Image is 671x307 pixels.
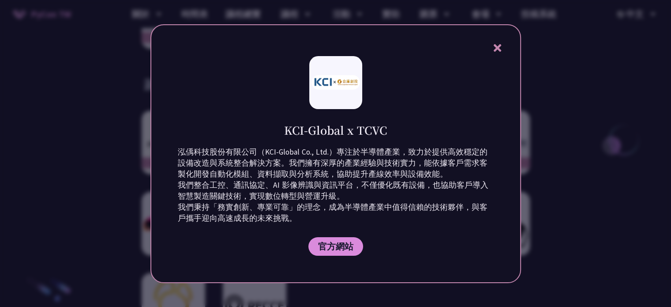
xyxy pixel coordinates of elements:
p: 泓偊科技股份有限公司（KCI-Global Co., Ltd.）專注於半導體產業，致力於提供高效穩定的設備改造與系統整合解決方案。我們擁有深厚的產業經驗與技術實力，能依據客戶需求客製化開發自動化... [178,147,494,224]
a: 官方網站 [308,237,363,256]
img: photo [311,75,360,89]
h1: KCI-Global x TCVC [284,122,387,138]
span: 官方網站 [318,241,353,252]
